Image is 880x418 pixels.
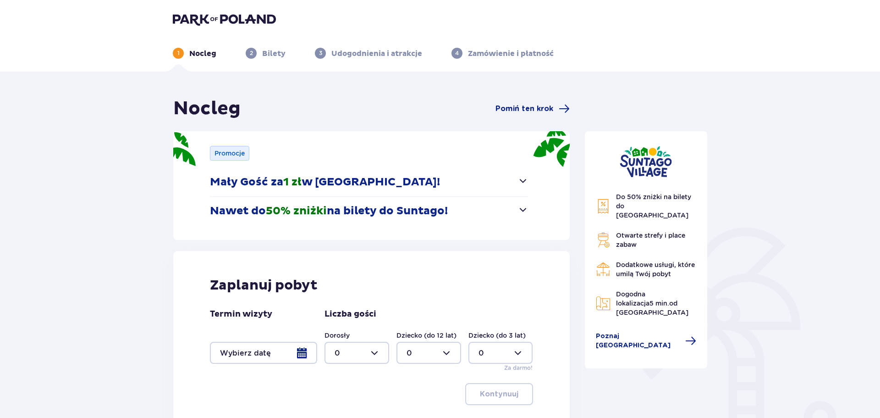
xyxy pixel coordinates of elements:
p: Zamówienie i płatność [468,49,554,59]
span: Poznaj [GEOGRAPHIC_DATA] [596,332,680,350]
span: Do 50% zniżki na bilety do [GEOGRAPHIC_DATA] [616,193,691,219]
div: 4Zamówienie i płatność [451,48,554,59]
span: 5 min. [649,300,669,307]
p: Kontynuuj [480,389,518,399]
div: 2Bilety [246,48,286,59]
img: Suntago Village [620,146,672,178]
label: Dziecko (do 3 lat) [468,331,526,340]
p: Udogodnienia i atrakcje [331,49,422,59]
button: Mały Gość za1 złw [GEOGRAPHIC_DATA]! [210,168,528,196]
div: 3Udogodnienia i atrakcje [315,48,422,59]
div: 1Nocleg [173,48,216,59]
p: Termin wizyty [210,309,272,320]
p: 2 [250,49,253,57]
p: Za darmo! [504,364,533,372]
img: Discount Icon [596,199,610,214]
p: 3 [319,49,322,57]
img: Park of Poland logo [173,13,276,26]
p: Liczba gości [324,309,376,320]
img: Map Icon [596,296,610,311]
p: 4 [455,49,459,57]
p: Nawet do na bilety do Suntago! [210,204,448,218]
span: Dodatkowe usługi, które umilą Twój pobyt [616,261,695,278]
button: Kontynuuj [465,383,533,405]
a: Poznaj [GEOGRAPHIC_DATA] [596,332,697,350]
label: Dziecko (do 12 lat) [396,331,456,340]
h1: Nocleg [173,97,241,120]
label: Dorosły [324,331,350,340]
img: Grill Icon [596,233,610,247]
p: Bilety [262,49,286,59]
span: Pomiń ten krok [495,104,553,114]
p: Promocje [214,149,245,158]
span: 1 zł [283,175,302,189]
img: Restaurant Icon [596,262,610,277]
span: Dogodna lokalizacja od [GEOGRAPHIC_DATA] [616,290,688,316]
button: Nawet do50% zniżkina bilety do Suntago! [210,197,528,225]
a: Pomiń ten krok [495,103,570,114]
p: Zaplanuj pobyt [210,277,318,294]
p: Nocleg [189,49,216,59]
span: 50% zniżki [266,204,327,218]
p: 1 [177,49,180,57]
span: Otwarte strefy i place zabaw [616,232,685,248]
p: Mały Gość za w [GEOGRAPHIC_DATA]! [210,175,440,189]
